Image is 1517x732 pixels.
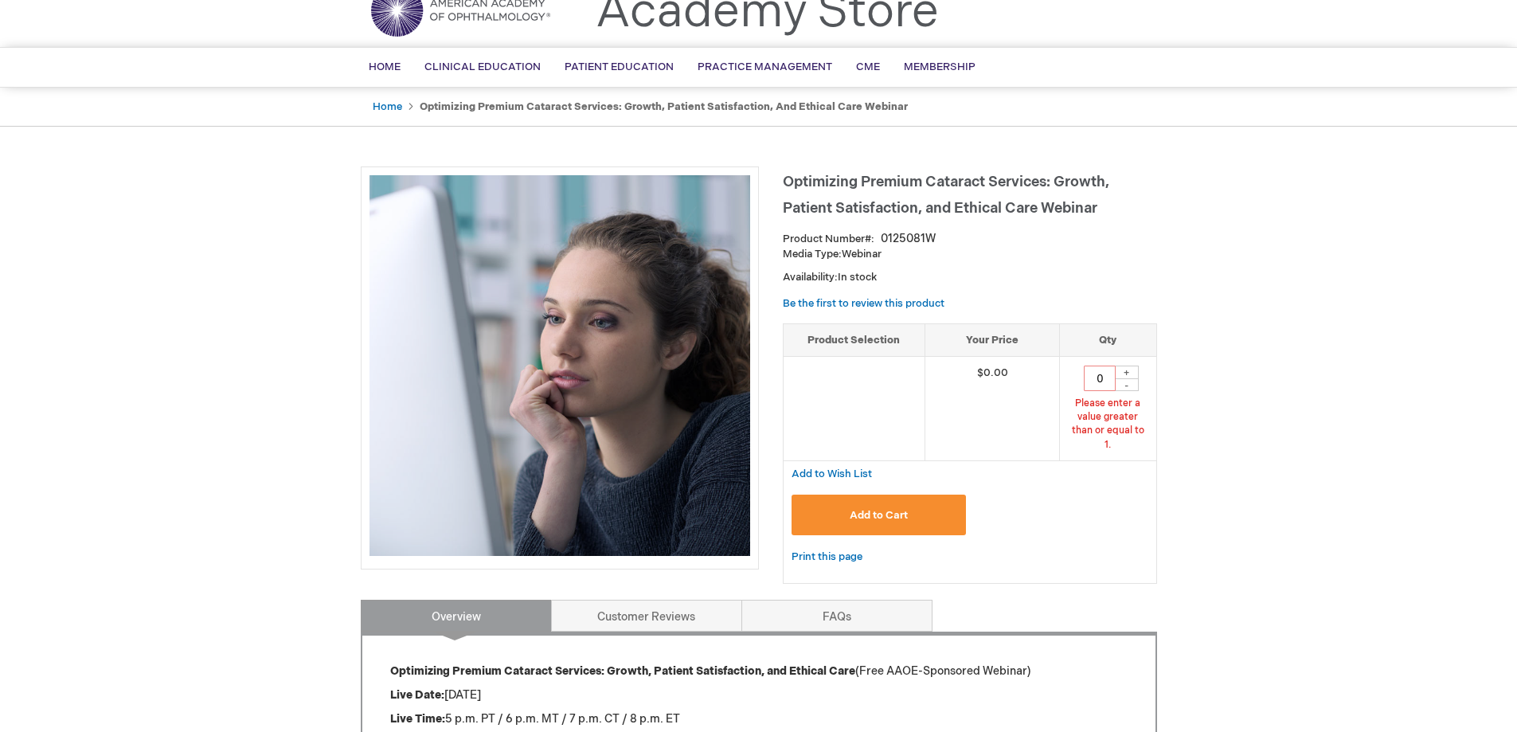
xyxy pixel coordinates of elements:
div: Please enter a value greater than or equal to 1. [1068,397,1148,452]
strong: Optimizing Premium Cataract Services: Growth, Patient Satisfaction, and Ethical Care [390,664,855,678]
span: Add to Cart [850,509,908,522]
a: Be the first to review this product [783,297,944,310]
input: Qty [1084,366,1116,391]
span: Optimizing Premium Cataract Services: Growth, Patient Satisfaction, and Ethical Care Webinar [783,174,1109,217]
p: 5 p.m. PT / 6 p.m. MT / 7 p.m. CT / 8 p.m. ET [390,711,1128,727]
div: 0125081W [881,231,936,247]
button: Add to Cart [792,495,967,535]
div: + [1115,366,1139,379]
strong: Optimizing Premium Cataract Services: Growth, Patient Satisfaction, and Ethical Care Webinar [420,100,908,113]
span: Home [369,61,401,73]
span: In stock [838,271,877,284]
a: Print this page [792,547,862,567]
span: Clinical Education [424,61,541,73]
th: Qty [1060,323,1156,357]
strong: Product Number [783,233,874,245]
strong: Live Date: [390,688,444,702]
p: Availability: [783,270,1157,285]
p: [DATE] [390,687,1128,703]
span: CME [856,61,880,73]
th: Your Price [925,323,1060,357]
span: Membership [904,61,975,73]
a: Overview [361,600,552,632]
a: Add to Wish List [792,467,872,480]
a: Customer Reviews [551,600,742,632]
td: $0.00 [925,357,1060,461]
th: Product Selection [784,323,925,357]
p: Webinar [783,247,1157,262]
p: (Free AAOE-Sponsored Webinar) [390,663,1128,679]
a: FAQs [741,600,932,632]
a: Home [373,100,402,113]
img: Optimizing Premium Cataract Services: Growth, Patient Satisfaction, and Ethical Care Webinar [369,175,750,556]
span: Practice Management [698,61,832,73]
span: Patient Education [565,61,674,73]
strong: Live Time: [390,712,445,726]
strong: Media Type: [783,248,842,260]
div: - [1115,378,1139,391]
